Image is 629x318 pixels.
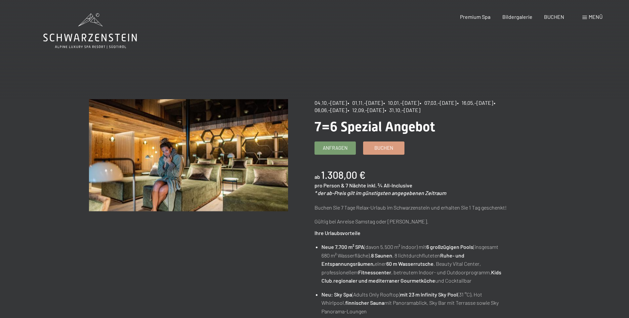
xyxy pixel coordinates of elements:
span: Buchen [374,144,393,151]
strong: mit 23 m Infinity Sky Pool [400,291,458,298]
span: Anfragen [323,144,348,151]
span: 7 Nächte [346,182,366,188]
strong: Fitnesscenter [358,269,391,275]
strong: regionaler und mediterraner Gourmetküche [333,277,435,284]
span: • 10.01.–[DATE] [383,99,419,106]
span: inkl. ¾ All-Inclusive [367,182,412,188]
b: 1.308,00 € [321,169,365,181]
li: (Adults Only Rooftop) (31 °C), Hot Whirlpool, mit Panoramablick, Sky Bar mit Terrasse sowie Sky P... [321,290,514,316]
a: Anfragen [315,142,356,154]
span: 04.10.–[DATE] [314,99,347,106]
li: (davon 5.500 m² indoor) mit (insgesamt 680 m² Wasserfläche), , 8 lichtdurchfluteten einer , Beaut... [321,243,514,285]
span: • 31.10.–[DATE] [385,107,420,113]
span: ab [314,174,320,180]
strong: 6 großzügigen Pools [426,244,473,250]
p: Buchen Sie 7 Tage Relax-Urlaub im Schwarzenstein und erhalten Sie 1 Tag geschenkt! [314,203,514,212]
strong: Neu: Sky Spa [321,291,352,298]
span: • 16.05.–[DATE] [457,99,493,106]
span: Menü [589,14,603,20]
a: Bildergalerie [502,14,532,20]
img: 7=6 Spezial Angebot [89,99,288,211]
strong: Neue 7.700 m² SPA [321,244,364,250]
strong: finnischer Sauna [345,299,384,306]
strong: 8 Saunen [371,252,392,258]
span: • 07.03.–[DATE] [420,99,456,106]
p: Gültig bei Anreise Samstag oder [PERSON_NAME]. [314,217,514,226]
span: • 12.09.–[DATE] [348,107,384,113]
a: Buchen [363,142,404,154]
em: * der ab-Preis gilt im günstigsten angegebenen Zeitraum [314,190,446,196]
span: • 01.11.–[DATE] [348,99,383,106]
span: pro Person & [314,182,345,188]
span: 7=6 Spezial Angebot [314,119,435,135]
strong: 60 m Wasserrutsche [386,260,434,267]
strong: Ihre Urlaubsvorteile [314,230,360,236]
a: BUCHEN [544,14,564,20]
a: Premium Spa [460,14,490,20]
